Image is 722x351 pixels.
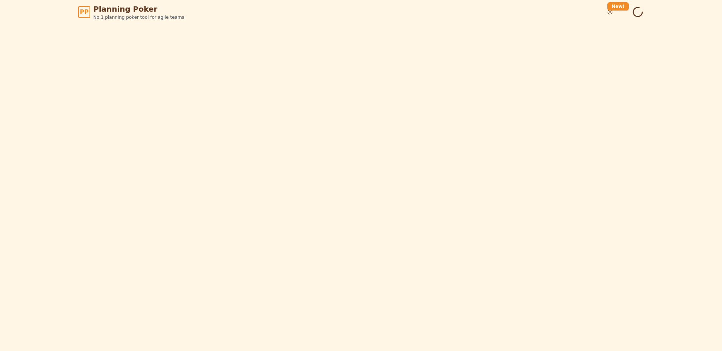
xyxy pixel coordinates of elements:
[78,4,184,20] a: PPPlanning PokerNo.1 planning poker tool for agile teams
[603,5,617,19] button: New!
[93,4,184,14] span: Planning Poker
[80,8,88,17] span: PP
[607,2,629,11] div: New!
[93,14,184,20] span: No.1 planning poker tool for agile teams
